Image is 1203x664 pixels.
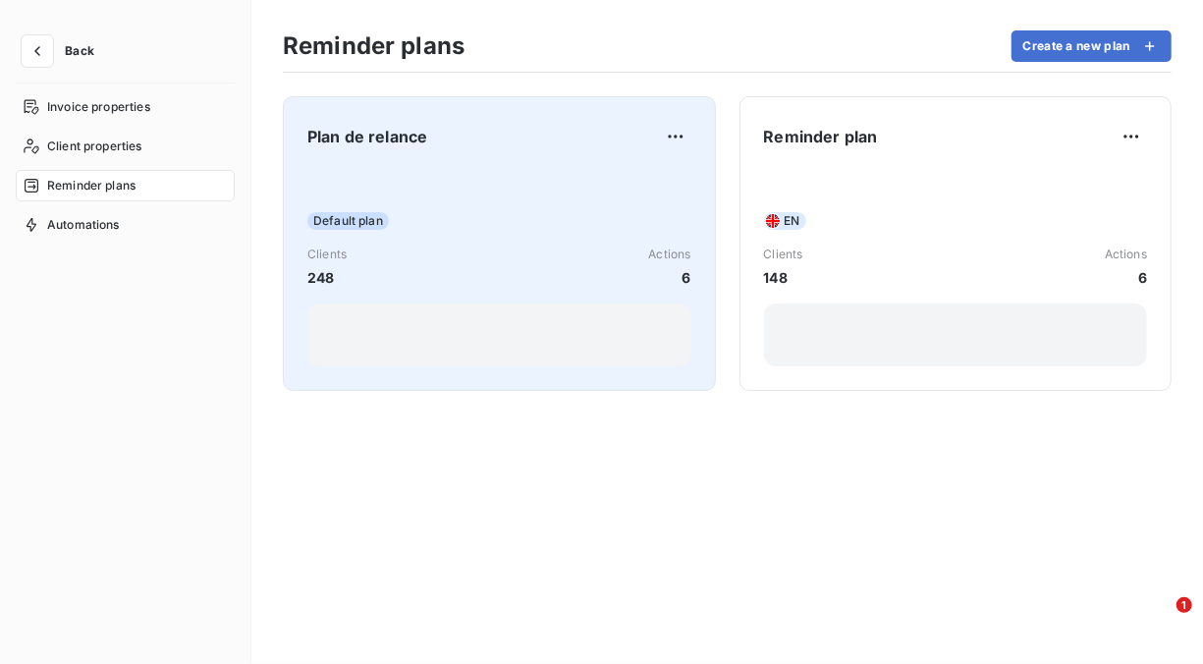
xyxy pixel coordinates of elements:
span: Back [65,45,94,57]
span: 148 [764,267,803,288]
span: Reminder plan [764,125,878,148]
span: Actions [1105,246,1147,263]
iframe: Intercom live chat [1136,597,1183,644]
span: Default plan [307,212,389,230]
span: Reminder plans [47,177,136,194]
span: Invoice properties [47,98,150,116]
span: Plan de relance [307,125,427,148]
span: 6 [1105,267,1147,288]
a: Reminder plans [16,170,235,201]
button: Create a new plan [1012,30,1172,62]
span: Automations [47,216,120,234]
span: 1 [1176,597,1192,613]
span: Clients [307,246,347,263]
span: Actions [648,246,690,263]
a: Invoice properties [16,91,235,123]
span: Clients [764,246,803,263]
span: Client properties [47,138,142,155]
span: EN [785,212,800,230]
a: Automations [16,209,235,241]
h3: Reminder plans [283,28,465,64]
a: Client properties [16,131,235,162]
span: 248 [307,267,347,288]
span: 6 [648,267,690,288]
button: Back [16,35,110,67]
